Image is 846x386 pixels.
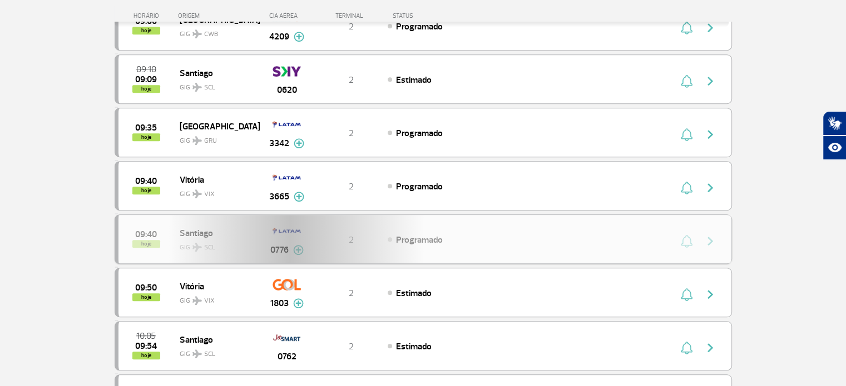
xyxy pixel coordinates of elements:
img: mais-info-painel-voo.svg [294,192,304,202]
span: 0762 [278,350,296,363]
img: mais-info-painel-voo.svg [294,32,304,42]
span: 2 [349,288,354,299]
button: Abrir tradutor de língua de sinais. [823,111,846,136]
span: 2025-08-26 09:54:00 [135,342,157,350]
span: GIG [180,290,251,306]
span: SCL [204,349,215,359]
span: [GEOGRAPHIC_DATA] [180,119,251,133]
img: sino-painel-voo.svg [681,74,692,88]
span: 3665 [269,190,289,203]
div: HORÁRIO [118,12,179,19]
span: 4209 [269,30,289,43]
img: seta-direita-painel-voo.svg [704,128,717,141]
span: 3342 [269,137,289,150]
span: 2025-08-26 09:40:00 [135,177,157,185]
span: VIX [204,189,215,199]
span: CWB [204,29,218,39]
span: SCL [204,83,215,93]
span: Programado [396,128,443,139]
img: destiny_airplane.svg [192,136,202,145]
img: destiny_airplane.svg [192,29,202,38]
img: sino-painel-voo.svg [681,21,692,34]
span: GIG [180,23,251,39]
img: sino-painel-voo.svg [681,341,692,354]
img: destiny_airplane.svg [192,189,202,198]
img: mais-info-painel-voo.svg [294,138,304,148]
span: Vitória [180,279,251,293]
span: 2025-08-26 09:50:00 [135,284,157,292]
img: seta-direita-painel-voo.svg [704,341,717,354]
div: STATUS [387,12,478,19]
img: sino-painel-voo.svg [681,288,692,301]
img: seta-direita-painel-voo.svg [704,288,717,301]
span: VIX [204,296,215,306]
span: Programado [396,181,443,192]
span: Vitória [180,172,251,187]
span: 2 [349,341,354,352]
span: GIG [180,183,251,199]
img: destiny_airplane.svg [192,296,202,305]
span: 2025-08-26 10:05:00 [136,332,156,340]
button: Abrir recursos assistivos. [823,136,846,160]
span: 2 [349,128,354,139]
span: hoje [132,187,160,194]
span: Estimado [396,341,432,352]
span: GIG [180,77,251,93]
span: 2 [349,74,354,86]
span: 2025-08-26 09:09:00 [135,76,157,83]
img: seta-direita-painel-voo.svg [704,74,717,88]
span: GIG [180,343,251,359]
span: 2 [349,21,354,32]
span: hoje [132,352,160,359]
span: hoje [132,85,160,93]
div: TERMINAL [315,12,387,19]
span: GRU [204,136,217,146]
span: 0620 [277,83,297,97]
span: Santiago [180,66,251,80]
span: 2 [349,181,354,192]
span: 2025-08-26 09:10:00 [136,66,156,73]
span: Estimado [396,288,432,299]
img: seta-direita-painel-voo.svg [704,181,717,194]
span: GIG [180,130,251,146]
div: ORIGEM [178,12,259,19]
img: seta-direita-painel-voo.svg [704,21,717,34]
img: mais-info-painel-voo.svg [293,298,304,308]
span: 1803 [270,297,289,310]
span: hoje [132,293,160,301]
img: sino-painel-voo.svg [681,181,692,194]
img: sino-painel-voo.svg [681,128,692,141]
span: Santiago [180,332,251,347]
span: hoje [132,133,160,141]
span: Estimado [396,74,432,86]
span: hoje [132,27,160,34]
div: CIA AÉREA [259,12,315,19]
span: Programado [396,21,443,32]
span: 2025-08-26 09:35:00 [135,124,157,132]
img: destiny_airplane.svg [192,349,202,358]
div: Plugin de acessibilidade da Hand Talk. [823,111,846,160]
img: destiny_airplane.svg [192,83,202,92]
